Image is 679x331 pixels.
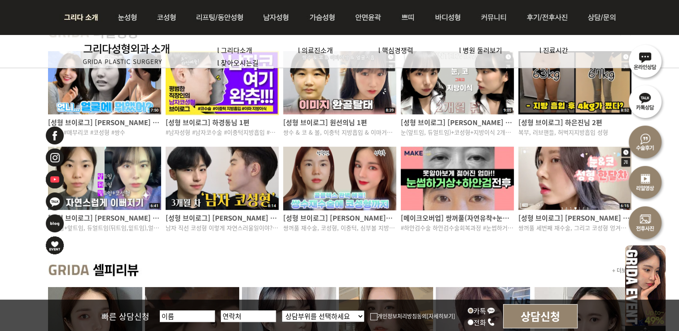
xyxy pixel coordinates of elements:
p: 눈(앞트임, 듀얼트임)+코성형+지방이식 2개월 차 [401,127,514,136]
p: 쌍꺼풀 재수술, 코성형, 이중턱, 심부볼 지방흡입에 관심있는 분 클릭! [283,223,396,232]
a: [자세히보기] [427,312,455,320]
p: [성형 브이로그] [PERSON_NAME] 1편 [518,213,631,223]
p: [성형 브이로그] [PERSON_NAME] 2편 [166,213,279,223]
p: [성형 브이로그] [PERSON_NAME] 1편 [48,213,161,223]
a: [성형 브이로그] [PERSON_NAME]님 2편 쌍꺼풀 재수술, 코성형, 이중턱, 심부볼 지방흡입에 관심있는 분 클릭! [283,145,396,231]
a: l 그리다소개 [217,45,252,55]
a: l 병원 둘러보기 [459,45,502,55]
a: [성형 브이로그] [PERSON_NAME] 1편 쌍꺼풀 세번째 재수술, 그리고 코성형 엉겨붙은 쌍수 흉살.. [518,145,631,231]
p: 쌍수 & 코 & 볼, 이중턱 지방흡입 & 이마거상 & 실리프팅 [283,127,396,136]
p: #남자성형 #남자코수술 #이중턱지방흡입 #이마지방이식 [166,127,279,136]
p: 복부, 러브핸들, 허벅지지방흡입 성형 [518,127,631,136]
a: l 의료진소개 [298,45,333,55]
input: 카톡 [468,308,473,314]
img: 카카오톡 [45,192,65,211]
img: 네이버블로그 [45,213,65,233]
input: 연락처 [221,310,276,322]
p: [성형 브이로그] 원선의님 1편 [283,118,396,127]
a: [성형 브이로그] 원선의님 1편 쌍수 & 코 & 볼, 이중턱 지방흡입 & 이마거상 & 실리프팅 [283,49,396,136]
a: [성형 브이로그] [PERSON_NAME] 1편 #짝눈 #매부리코 #코성형 #쌍수 [48,49,161,136]
p: [성형 브이로그] [PERSON_NAME]님 2편 [283,213,396,223]
label: 카톡 [468,306,495,315]
p: 쌍꺼풀 세번째 재수술, 그리고 코성형 엉겨붙은 쌍수 흉살.. [518,223,631,232]
a: [성형 브이로그] [PERSON_NAME] 1편 코성형+앞트임, 듀얼트임(뒤트임,밑트임),얼굴지방이식 [48,145,161,231]
img: checkbox.png [370,313,377,320]
a: [성형 브이로그] 하은진님 2편 복부, 러브핸들, 허벅지지방흡입 성형 [518,49,631,136]
a: l 찾아오시는길 [217,58,258,67]
p: #짝눈 #매부리코 #코성형 #쌍수 [48,127,161,136]
p: [성형 브이로그] 하은진님 2편 [518,118,631,127]
img: 이벤트 [625,242,666,326]
p: [성형 브이로그] 하경동님 1편 [166,118,279,127]
img: 페이스북 [45,126,65,145]
p: #하안검수술​ 하안검수술회복과정 #눈썹하거상술​ #하안검​ #중년눈수술​ [401,223,514,232]
img: main_grida_realcamera_title.jpg [48,254,156,287]
input: 상담신청 [503,304,578,328]
img: kakao_icon.png [487,306,495,314]
label: 개인정보처리방침동의 [370,312,427,320]
a: [성형 브이로그] [PERSON_NAME] 2편 남자 직선 코성형 이렇게 자연스러울일이야? 멍뭉美에 남자다움 한스푼 [166,145,279,231]
img: 온라인상담 [625,40,666,81]
p: [메이크오버업] 쌍꺼풀(자연유착+눈매교정)+눈썹하거상술+하안검(지방재배치) 경과 [401,213,514,223]
a: + 더보기 [612,266,631,274]
img: call_icon.png [487,318,495,326]
img: 이벤트 [45,235,65,255]
img: 수술전후사진 [625,202,666,242]
label: 전화 [468,318,495,327]
a: [성형 브이로그] 하경동님 1편 #남자성형 #남자코수술 #이중턱지방흡입 #이마지방이식 [166,49,279,136]
img: 수술후기 [625,121,666,161]
img: 인스타그램 [45,148,65,167]
a: [메이크오버업] 쌍꺼풀(자연유착+눈매교정)+눈썹하거상술+하안검(지방재배치) 경과 #하안검수술​ 하안검수술회복과정 #눈썹하거상술​ #하안검​ #중년눈수술​ [401,145,514,231]
img: 유투브 [45,170,65,189]
span: 빠른 상담신청 [101,310,149,322]
a: l 진료시간 [539,45,568,55]
img: 리얼영상 [625,161,666,202]
img: 그리다성형외과소개 [83,44,175,64]
input: 전화 [468,319,473,325]
a: l 핵심경쟁력 [378,45,413,55]
p: [성형 브이로그] [PERSON_NAME] 2편 [401,118,514,127]
p: 코성형+앞트임, 듀얼트임(뒤트임,밑트임),얼굴지방이식 [48,223,161,232]
input: 이름 [160,310,215,322]
a: [성형 브이로그] [PERSON_NAME] 2편 눈(앞트임, 듀얼트임)+코성형+지방이식 2개월 차 [401,49,514,136]
p: 남자 직선 코성형 이렇게 자연스러울일이야? 멍뭉美에 남자다움 한스푼 [166,223,279,232]
img: 카톡상담 [625,81,666,121]
p: [성형 브이로그] [PERSON_NAME] 1편 [48,118,161,127]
